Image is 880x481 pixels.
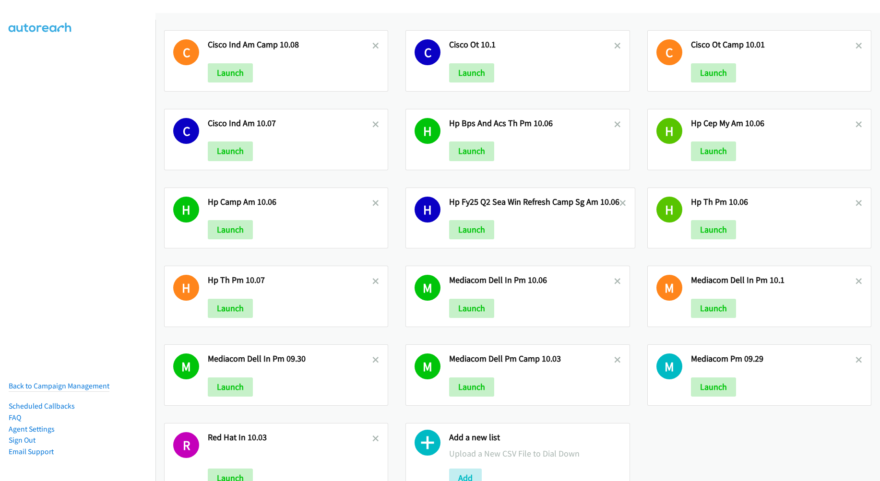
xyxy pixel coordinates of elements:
h2: Add a new list [449,432,620,443]
button: Launch [208,220,253,239]
a: Sign Out [9,435,36,445]
h1: H [415,118,440,144]
button: Launch [691,220,736,239]
h1: M [656,353,682,379]
h1: C [173,39,199,65]
button: Launch [691,63,736,82]
h1: H [173,197,199,223]
button: Launch [449,299,494,318]
h1: H [656,197,682,223]
h1: H [656,118,682,144]
button: Launch [691,299,736,318]
button: Launch [691,377,736,397]
h1: H [415,197,440,223]
button: Launch [449,220,494,239]
button: Launch [691,141,736,161]
a: Agent Settings [9,424,55,434]
h2: Mediacom Dell In Pm 10.1 [691,275,856,286]
a: Scheduled Callbacks [9,401,75,411]
h2: Hp Cep My Am 10.06 [691,118,856,129]
h2: Mediacom Dell Pm Camp 10.03 [449,353,614,364]
button: Launch [449,377,494,397]
h1: M [415,275,440,301]
h2: Mediacom Dell In Pm 09.30 [208,353,372,364]
a: Email Support [9,447,54,456]
h2: Mediacom Dell In Pm 10.06 [449,275,614,286]
button: Launch [449,63,494,82]
h1: C [656,39,682,65]
h1: C [415,39,440,65]
h2: Hp Th Pm 10.07 [208,275,372,286]
h1: M [173,353,199,379]
h1: H [173,275,199,301]
button: Launch [208,141,253,161]
p: Upload a New CSV File to Dial Down [449,447,620,460]
button: Launch [208,299,253,318]
a: FAQ [9,413,21,422]
h2: Cisco Ot Camp 10.01 [691,39,856,50]
h1: C [173,118,199,144]
h2: Hp Camp Am 10.06 [208,197,372,208]
button: Launch [208,63,253,82]
a: Back to Campaign Management [9,381,109,390]
h1: R [173,432,199,458]
h2: Hp Bps And Acs Th Pm 10.06 [449,118,614,129]
h2: Red Hat In 10.03 [208,432,372,443]
h2: Mediacom Pm 09.29 [691,353,856,364]
h2: Cisco Ot 10.1 [449,39,614,50]
h2: Cisco Ind Am 10.07 [208,118,372,129]
h2: Hp Fy25 Q2 Sea Win Refresh Camp Sg Am 10.06 [449,197,619,208]
h2: Hp Th Pm 10.06 [691,197,856,208]
button: Launch [449,141,494,161]
h2: Cisco Ind Am Camp 10.08 [208,39,372,50]
h1: M [656,275,682,301]
button: Launch [208,377,253,397]
h1: M [415,353,440,379]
